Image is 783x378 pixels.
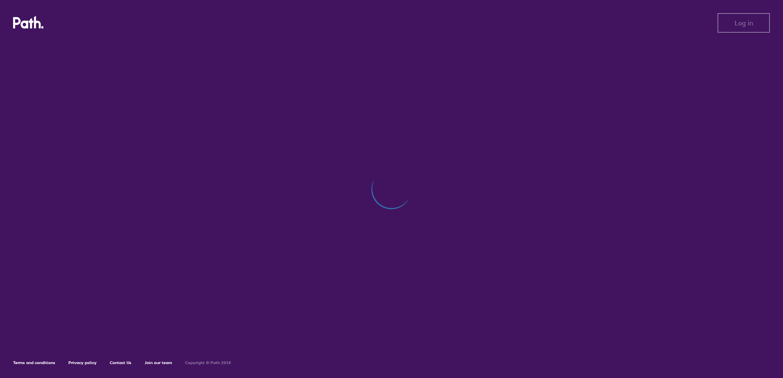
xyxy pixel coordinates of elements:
[735,19,753,27] span: Log in
[110,360,131,365] a: Contact Us
[13,360,55,365] a: Terms and conditions
[68,360,97,365] a: Privacy policy
[145,360,172,365] a: Join our team
[717,13,770,33] button: Log in
[185,360,231,365] h6: Copyright © Path 2018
